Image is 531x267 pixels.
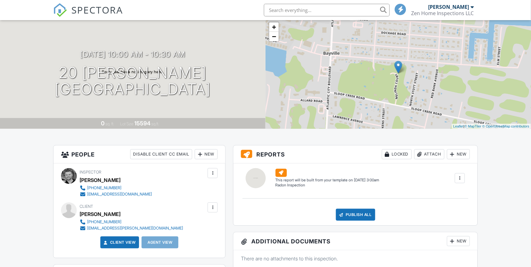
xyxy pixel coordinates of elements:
div: [PERSON_NAME] [428,4,469,10]
div: Radon Inspection [276,183,379,188]
div: [PHONE_NUMBER] [87,219,121,224]
div: 15594 [135,120,151,127]
div: [PHONE_NUMBER] [87,185,121,190]
div: [PERSON_NAME] [80,175,120,185]
img: The Best Home Inspection Software - Spectora [53,3,67,17]
a: Leaflet [453,124,464,128]
a: [PHONE_NUMBER] [80,185,152,191]
div: 0 [101,120,105,127]
span: Inspector [80,170,101,174]
h1: 20 [PERSON_NAME] [GEOGRAPHIC_DATA] [55,65,211,98]
a: [EMAIL_ADDRESS][DOMAIN_NAME] [80,191,152,197]
a: Zoom out [269,32,279,41]
div: Zen Home Inspections LLC [411,10,474,16]
a: SPECTORA [53,9,123,22]
a: © OpenStreetMap contributors [483,124,529,128]
div: [EMAIL_ADDRESS][PERSON_NAME][DOMAIN_NAME] [87,226,183,231]
a: [PHONE_NUMBER] [80,219,183,225]
h3: People [53,145,226,163]
div: Publish All [336,209,375,221]
div: [EMAIL_ADDRESS][DOMAIN_NAME] [87,192,152,197]
span: sq. ft. [106,122,115,126]
span: Lot Size [120,122,134,126]
div: [PERSON_NAME] [80,209,120,219]
div: New [447,149,470,159]
div: Locked [382,149,412,159]
h3: Additional Documents [233,232,478,250]
a: © MapTiler [465,124,482,128]
div: | [452,124,531,129]
p: There are no attachments to this inspection. [241,255,470,262]
h3: Reports [233,145,478,163]
div: Attach [414,149,444,159]
span: SPECTORA [71,3,123,16]
div: Disable Client CC Email [130,149,192,159]
div: New [447,236,470,246]
a: Zoom in [269,22,279,32]
a: [EMAIL_ADDRESS][PERSON_NAME][DOMAIN_NAME] [80,225,183,231]
div: New [195,149,218,159]
div: This report will be built from your template on [DATE] 3:00am [276,178,379,183]
h3: [DATE] 10:00 am - 10:30 am [80,50,185,59]
a: Client View [103,239,136,246]
input: Search everything... [264,4,390,16]
span: sq.ft. [152,122,159,126]
span: Client [80,204,93,209]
